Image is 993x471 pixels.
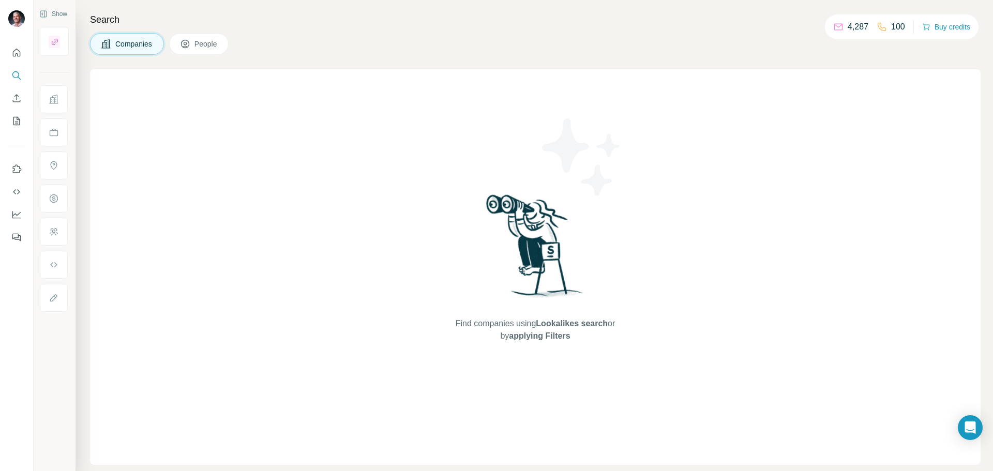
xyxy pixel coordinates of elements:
[8,10,25,27] img: Avatar
[8,160,25,178] button: Use Surfe on LinkedIn
[115,39,153,49] span: Companies
[536,319,608,328] span: Lookalikes search
[8,43,25,62] button: Quick start
[8,112,25,130] button: My lists
[891,21,905,33] p: 100
[482,192,589,307] img: Surfe Illustration - Woman searching with binoculars
[453,317,618,342] span: Find companies using or by
[8,228,25,247] button: Feedback
[194,39,218,49] span: People
[8,66,25,85] button: Search
[509,331,570,340] span: applying Filters
[32,6,74,22] button: Show
[8,183,25,201] button: Use Surfe API
[8,89,25,108] button: Enrich CSV
[922,20,970,34] button: Buy credits
[958,415,983,440] div: Open Intercom Messenger
[848,21,868,33] p: 4,287
[535,111,628,204] img: Surfe Illustration - Stars
[90,12,981,27] h4: Search
[8,205,25,224] button: Dashboard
